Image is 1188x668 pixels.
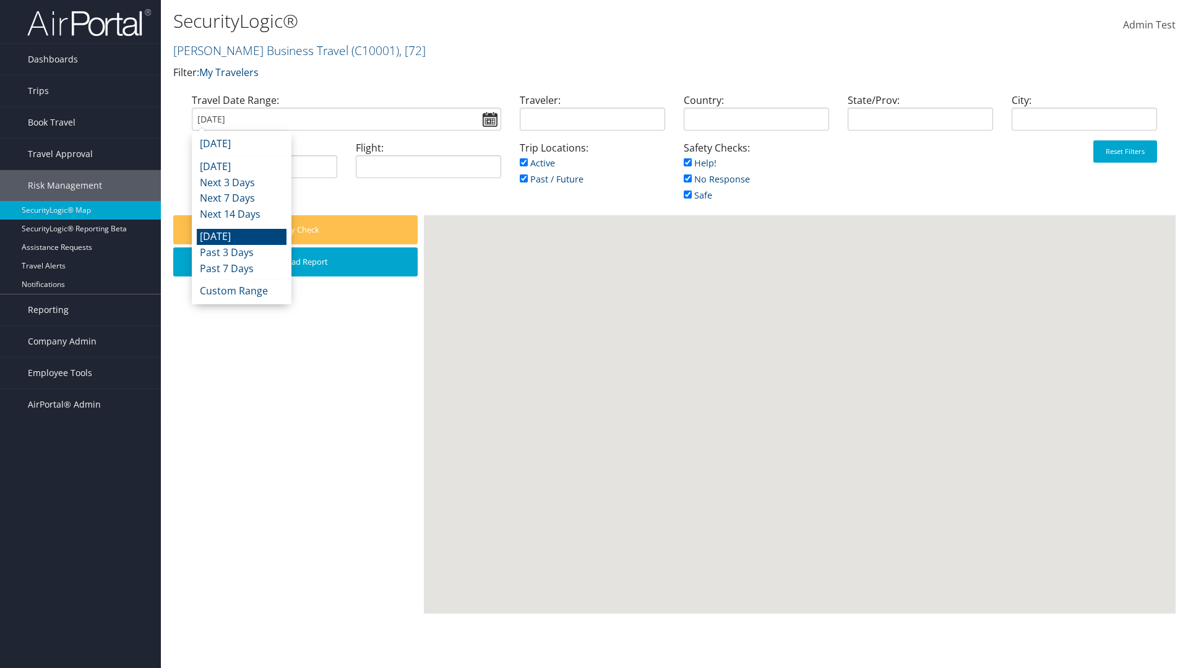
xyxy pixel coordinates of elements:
[197,245,286,261] li: Past 3 Days
[1123,18,1176,32] span: Admin Test
[28,326,97,357] span: Company Admin
[197,191,286,207] li: Next 7 Days
[183,93,510,140] div: Travel Date Range:
[197,136,286,152] li: [DATE]
[197,175,286,191] li: Next 3 Days
[399,42,426,59] span: , [ 72 ]
[28,170,102,201] span: Risk Management
[173,42,426,59] a: [PERSON_NAME] Business Travel
[27,8,151,37] img: airportal-logo.png
[173,247,418,276] button: Download Report
[510,93,674,140] div: Traveler:
[520,157,555,169] a: Active
[1002,93,1166,140] div: City:
[684,157,717,169] a: Help!
[520,173,583,185] a: Past / Future
[346,140,510,188] div: Flight:
[197,207,286,223] li: Next 14 Days
[28,389,101,420] span: AirPortal® Admin
[510,140,674,199] div: Trip Locations:
[183,140,346,188] div: Air/Hotel/Rail:
[28,294,69,325] span: Reporting
[1123,6,1176,45] a: Admin Test
[28,358,92,388] span: Employee Tools
[1093,140,1157,163] button: Reset Filters
[684,173,750,185] a: No Response
[674,93,838,140] div: Country:
[197,283,286,299] li: Custom Range
[28,75,49,106] span: Trips
[28,44,78,75] span: Dashboards
[199,66,259,79] a: My Travelers
[28,107,75,138] span: Book Travel
[173,8,841,34] h1: SecurityLogic®
[197,229,286,245] li: [DATE]
[197,159,286,175] li: [DATE]
[28,139,93,169] span: Travel Approval
[351,42,399,59] span: ( C10001 )
[173,215,418,244] button: Safety Check
[838,93,1002,140] div: State/Prov:
[173,65,841,81] p: Filter:
[674,140,838,215] div: Safety Checks:
[197,261,286,277] li: Past 7 Days
[684,189,712,201] a: Safe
